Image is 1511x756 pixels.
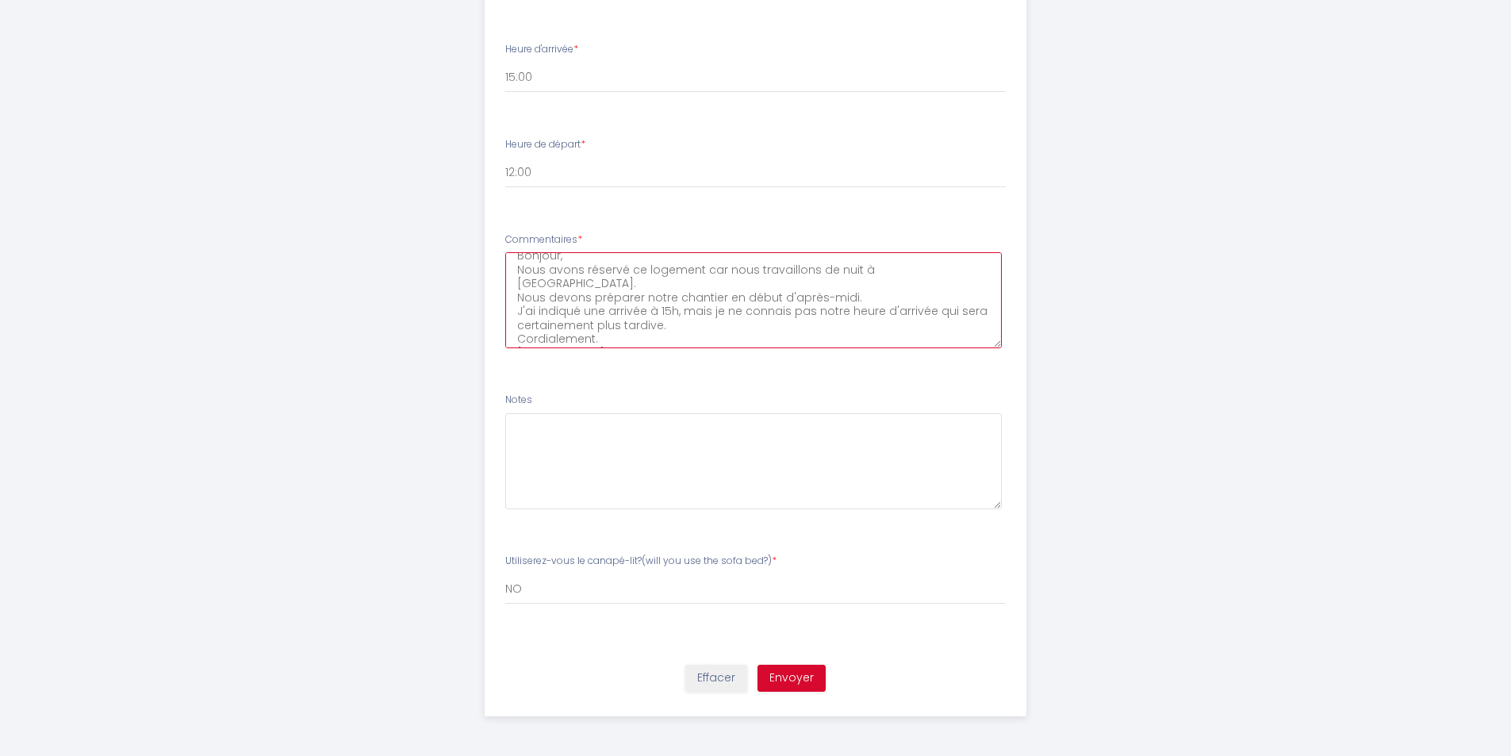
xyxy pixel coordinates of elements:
[505,232,582,248] label: Commentaires
[685,665,747,692] button: Effacer
[505,393,532,408] label: Notes
[505,137,585,152] label: Heure de départ
[757,665,826,692] button: Envoyer
[505,554,777,569] label: Utiliserez-vous le canapé-lit?(will you use the sofa bed?)
[505,42,578,57] label: Heure d'arrivée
